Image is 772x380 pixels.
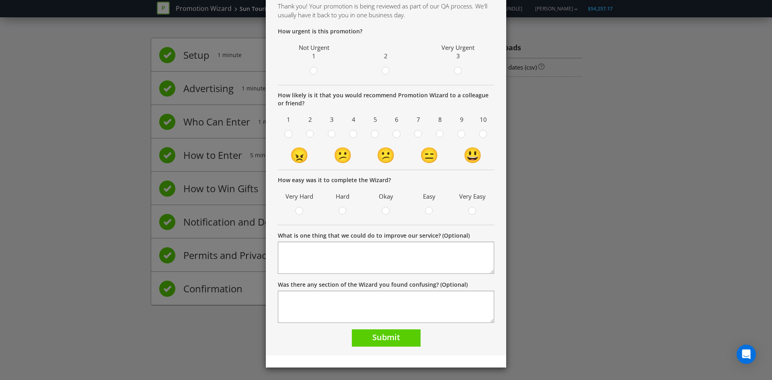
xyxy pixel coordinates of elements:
span: 10 [474,113,492,126]
span: Very Easy [455,190,490,203]
td: 😕 [364,144,408,166]
span: 1 [280,113,298,126]
div: Open Intercom Messenger [737,345,756,364]
p: How easy was it to complete the Wizard? [278,176,494,184]
span: 3 [323,113,341,126]
span: 6 [388,113,406,126]
p: How likely is it that you would recommend Promotion Wizard to a colleague or friend? [278,91,494,107]
span: Easy [412,190,447,203]
span: 8 [431,113,449,126]
span: 4 [345,113,362,126]
span: Hard [325,190,361,203]
span: 2 [384,52,388,60]
span: 5 [366,113,384,126]
span: 7 [410,113,427,126]
p: How urgent is this promotion? [278,27,494,35]
span: Okay [368,190,404,203]
td: 😃 [451,144,494,166]
span: Thank you! Your promotion is being reviewed as part of our QA process. We'll usually have it back... [278,2,487,18]
span: Very Urgent [441,43,474,51]
td: 😑 [408,144,451,166]
label: Was there any section of the Wizard you found confusing? (Optional) [278,281,468,289]
span: 3 [456,52,460,60]
span: Not Urgent [299,43,329,51]
span: 1 [312,52,316,60]
span: Very Hard [282,190,317,203]
td: 😕 [321,144,365,166]
label: What is one thing that we could do to improve our service? (Optional) [278,232,470,240]
span: 9 [453,113,470,126]
span: 2 [302,113,319,126]
span: Submit [372,332,400,343]
td: 😠 [278,144,321,166]
button: Submit [352,329,421,347]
